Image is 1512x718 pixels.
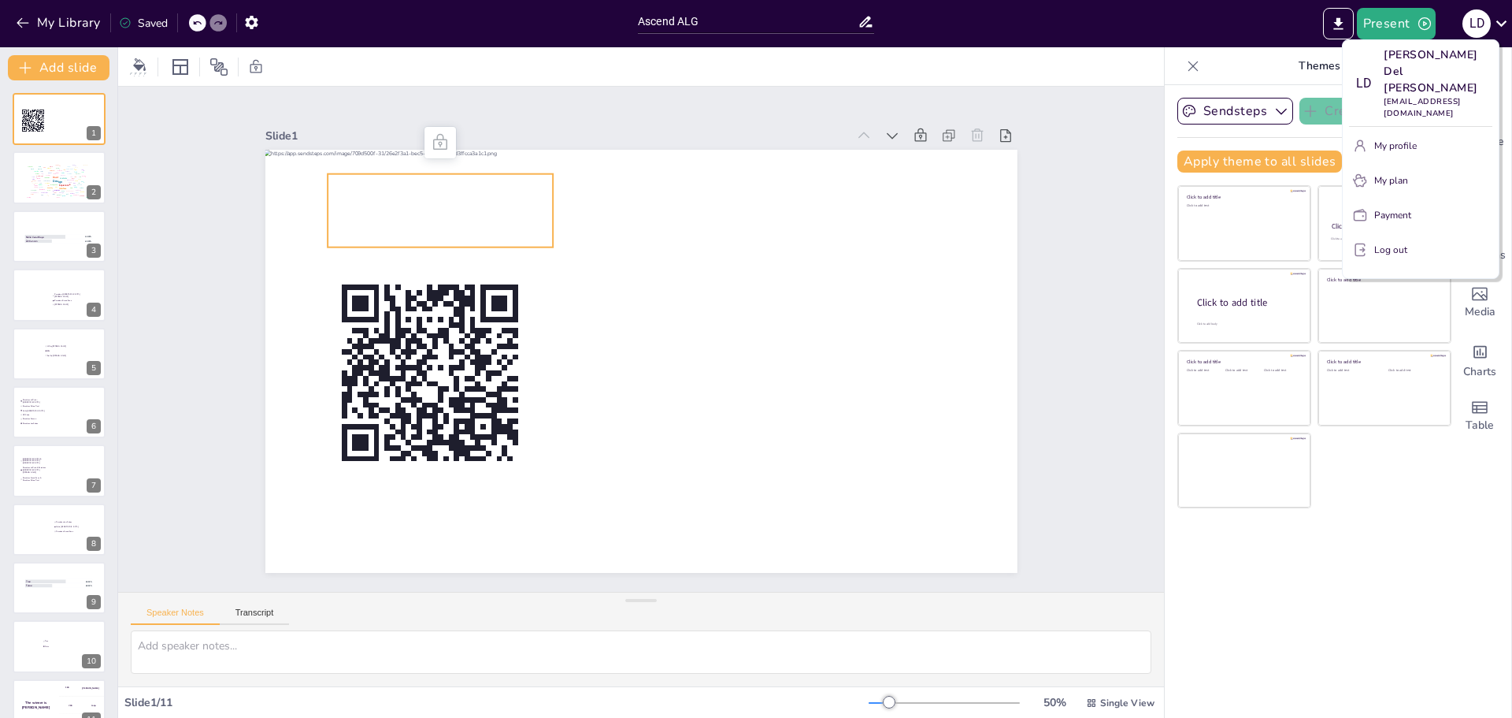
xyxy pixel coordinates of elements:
p: [PERSON_NAME] Del [PERSON_NAME] [1384,47,1492,96]
p: My profile [1374,139,1417,153]
p: [EMAIL_ADDRESS][DOMAIN_NAME] [1384,96,1492,120]
button: My profile [1349,133,1492,158]
button: Log out [1349,237,1492,262]
button: Payment [1349,203,1492,228]
button: My plan [1349,168,1492,193]
p: Payment [1374,208,1411,222]
div: L D [1349,69,1377,98]
p: My plan [1374,173,1408,188]
p: Log out [1374,243,1407,257]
